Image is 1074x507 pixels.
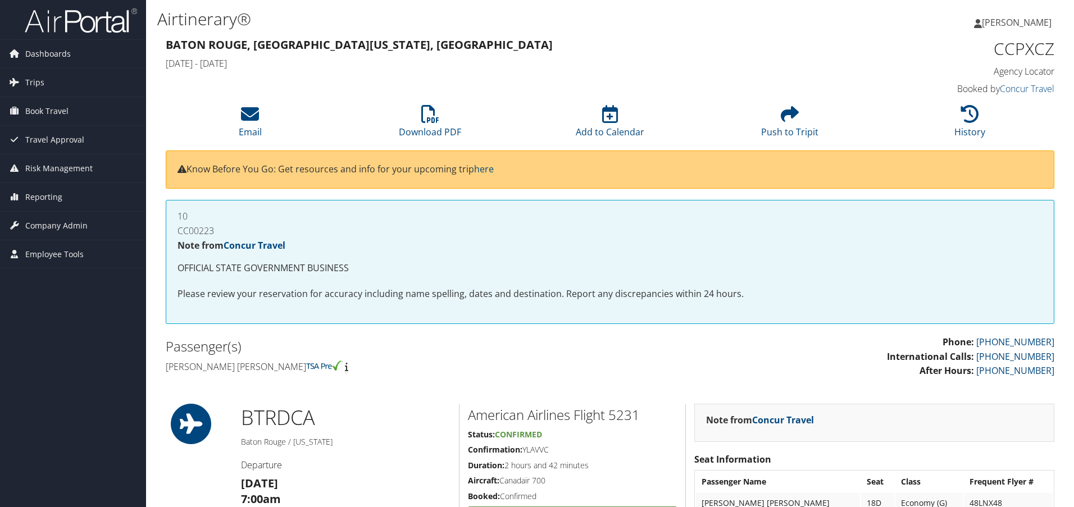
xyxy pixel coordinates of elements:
strong: After Hours: [920,364,974,377]
strong: 7:00am [241,491,281,506]
th: Passenger Name [696,472,860,492]
h4: Departure [241,459,450,471]
h2: Passenger(s) [166,337,602,356]
a: History [954,111,985,138]
h4: Agency Locator [845,65,1054,77]
p: OFFICIAL STATE GOVERNMENT BUSINESS [178,261,1043,276]
span: Travel Approval [25,126,84,154]
strong: Note from [706,414,814,426]
strong: Duration: [468,460,504,471]
h1: CCPXCZ [845,37,1054,61]
strong: Phone: [943,336,974,348]
h5: Confirmed [468,491,677,502]
h1: BTR DCA [241,404,450,432]
a: [PHONE_NUMBER] [976,336,1054,348]
span: Risk Management [25,154,93,182]
h4: [PERSON_NAME] [PERSON_NAME] [166,360,602,373]
h5: YLAVVC [468,444,677,455]
span: Company Admin [25,212,88,240]
strong: Booked: [468,491,500,501]
strong: Baton Rouge, [GEOGRAPHIC_DATA] [US_STATE], [GEOGRAPHIC_DATA] [166,37,553,52]
strong: Seat Information [694,453,771,465]
a: here [474,163,494,175]
h5: Baton Rouge / [US_STATE] [241,436,450,447]
a: Concur Travel [752,414,814,426]
a: [PHONE_NUMBER] [976,350,1054,363]
a: Add to Calendar [576,111,644,138]
th: Frequent Flyer # [964,472,1053,492]
strong: [DATE] [241,476,278,491]
a: [PHONE_NUMBER] [976,364,1054,377]
span: Dashboards [25,40,71,68]
strong: Note from [178,239,285,252]
h4: Booked by [845,83,1054,95]
p: Know Before You Go: Get resources and info for your upcoming trip [178,162,1043,177]
a: Download PDF [399,111,461,138]
h1: Airtinerary® [157,7,761,31]
a: Concur Travel [1000,83,1054,95]
th: Seat [861,472,894,492]
strong: Status: [468,429,495,440]
p: Please review your reservation for accuracy including name spelling, dates and destination. Repor... [178,287,1043,302]
img: tsa-precheck.png [306,360,343,371]
a: [PERSON_NAME] [974,6,1063,39]
a: Email [239,111,262,138]
h4: [DATE] - [DATE] [166,57,828,70]
img: airportal-logo.png [25,7,137,34]
h4: 10 [178,212,1043,221]
strong: Confirmation: [468,444,522,455]
a: Concur Travel [224,239,285,252]
h2: American Airlines Flight 5231 [468,405,677,424]
strong: International Calls: [887,350,974,363]
span: Confirmed [495,429,542,440]
span: Reporting [25,183,62,211]
h5: Canadair 700 [468,475,677,486]
span: Trips [25,68,44,97]
span: Book Travel [25,97,69,125]
a: Push to Tripit [761,111,818,138]
span: [PERSON_NAME] [982,16,1052,29]
h5: 2 hours and 42 minutes [468,460,677,471]
th: Class [895,472,963,492]
strong: Aircraft: [468,475,499,486]
span: Employee Tools [25,240,84,268]
h4: CC00223 [178,226,1043,235]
